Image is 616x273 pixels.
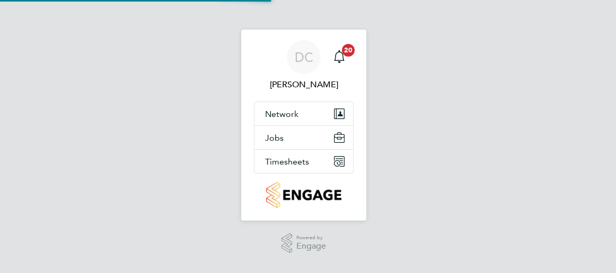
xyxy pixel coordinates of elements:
[254,40,354,91] a: DC[PERSON_NAME]
[281,233,327,253] a: Powered byEngage
[329,40,350,74] a: 20
[295,50,313,64] span: DC
[265,157,309,167] span: Timesheets
[241,30,366,221] nav: Main navigation
[254,126,353,149] button: Jobs
[254,182,354,208] a: Go to home page
[342,44,355,57] span: 20
[296,242,326,251] span: Engage
[265,133,284,143] span: Jobs
[254,150,353,173] button: Timesheets
[254,78,354,91] span: Derrick Cooper
[265,109,298,119] span: Network
[296,233,326,242] span: Powered by
[254,102,353,125] button: Network
[266,182,341,208] img: countryside-properties-logo-retina.png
